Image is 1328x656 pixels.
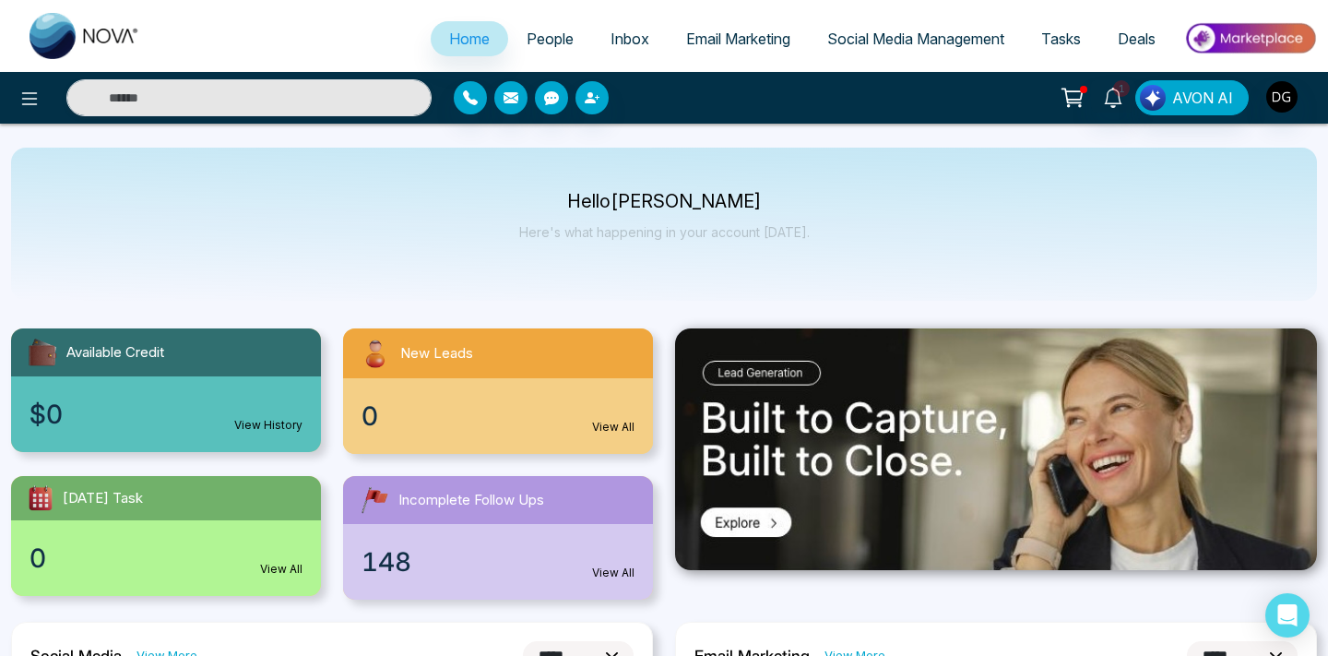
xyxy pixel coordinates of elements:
[809,21,1023,56] a: Social Media Management
[30,395,63,434] span: $0
[449,30,490,48] span: Home
[508,21,592,56] a: People
[26,336,59,369] img: availableCredit.svg
[362,397,378,435] span: 0
[592,21,668,56] a: Inbox
[1265,593,1310,638] div: Open Intercom Messenger
[592,565,634,581] a: View All
[400,343,473,364] span: New Leads
[26,483,55,513] img: todayTask.svg
[63,488,143,509] span: [DATE] Task
[332,476,664,600] a: Incomplete Follow Ups148View All
[827,30,1004,48] span: Social Media Management
[362,543,411,581] span: 148
[66,342,164,364] span: Available Credit
[30,539,46,578] span: 0
[668,21,809,56] a: Email Marketing
[1172,87,1233,109] span: AVON AI
[1041,30,1081,48] span: Tasks
[1091,80,1135,113] a: 1
[527,30,574,48] span: People
[1118,30,1156,48] span: Deals
[675,328,1317,570] img: .
[260,561,302,578] a: View All
[1023,21,1099,56] a: Tasks
[1099,21,1174,56] a: Deals
[358,483,391,517] img: followUps.svg
[398,490,544,511] span: Incomplete Follow Ups
[519,224,810,240] p: Here's what happening in your account [DATE].
[611,30,649,48] span: Inbox
[592,419,634,435] a: View All
[1140,85,1166,111] img: Lead Flow
[332,328,664,454] a: New Leads0View All
[1135,80,1249,115] button: AVON AI
[1113,80,1130,97] span: 1
[1183,18,1317,59] img: Market-place.gif
[686,30,790,48] span: Email Marketing
[234,417,302,434] a: View History
[1266,81,1298,113] img: User Avatar
[358,336,393,371] img: newLeads.svg
[30,13,140,59] img: Nova CRM Logo
[431,21,508,56] a: Home
[519,194,810,209] p: Hello [PERSON_NAME]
